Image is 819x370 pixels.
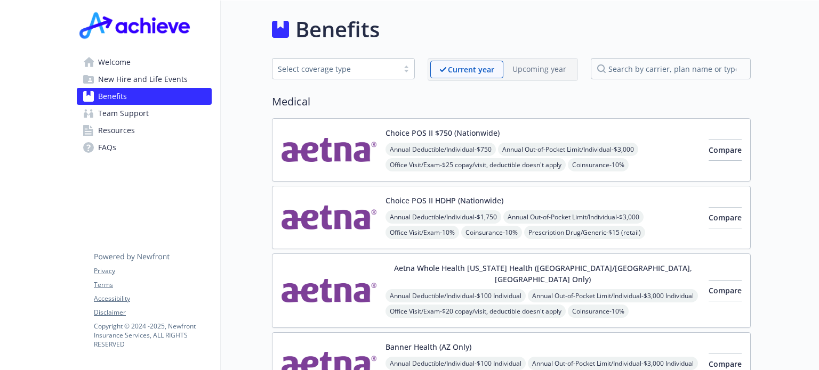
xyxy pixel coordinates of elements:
[709,139,742,161] button: Compare
[281,195,377,240] img: Aetna Inc carrier logo
[386,357,526,370] span: Annual Deductible/Individual - $100 Individual
[386,305,566,318] span: Office Visit/Exam - $20 copay/visit, deductible doesn't apply
[386,226,459,239] span: Office Visit/Exam - 10%
[77,71,212,88] a: New Hire and Life Events
[77,105,212,122] a: Team Support
[94,280,211,290] a: Terms
[77,88,212,105] a: Benefits
[528,289,698,302] span: Annual Out-of-Pocket Limit/Individual - $3,000 Individual
[709,212,742,223] span: Compare
[448,64,494,75] p: Current year
[709,145,742,155] span: Compare
[98,54,131,71] span: Welcome
[98,88,127,105] span: Benefits
[591,58,751,79] input: search by carrier, plan name or type
[498,143,638,156] span: Annual Out-of-Pocket Limit/Individual - $3,000
[568,158,629,171] span: Coinsurance - 10%
[278,63,393,75] div: Select coverage type
[503,61,575,78] span: Upcoming year
[272,94,751,110] h2: Medical
[77,139,212,156] a: FAQs
[386,262,700,285] button: Aetna Whole Health [US_STATE] Health ([GEOGRAPHIC_DATA]/[GEOGRAPHIC_DATA], [GEOGRAPHIC_DATA] Only)
[709,359,742,369] span: Compare
[98,105,149,122] span: Team Support
[386,195,503,206] button: Choice POS II HDHP (Nationwide)
[98,139,116,156] span: FAQs
[94,308,211,317] a: Disclaimer
[524,226,645,239] span: Prescription Drug/Generic - $15 (retail)
[528,357,698,370] span: Annual Out-of-Pocket Limit/Individual - $3,000 Individual
[709,285,742,295] span: Compare
[386,158,566,171] span: Office Visit/Exam - $25 copay/visit, deductible doesn't apply
[98,122,135,139] span: Resources
[386,289,526,302] span: Annual Deductible/Individual - $100 Individual
[503,210,644,224] span: Annual Out-of-Pocket Limit/Individual - $3,000
[98,71,188,88] span: New Hire and Life Events
[77,122,212,139] a: Resources
[709,207,742,228] button: Compare
[281,127,377,172] img: Aetna Inc carrier logo
[461,226,522,239] span: Coinsurance - 10%
[386,341,471,352] button: Banner Health (AZ Only)
[94,294,211,303] a: Accessibility
[281,262,377,319] img: Aetna Inc carrier logo
[512,63,566,75] p: Upcoming year
[94,266,211,276] a: Privacy
[709,280,742,301] button: Compare
[386,210,501,224] span: Annual Deductible/Individual - $1,750
[77,54,212,71] a: Welcome
[295,13,380,45] h1: Benefits
[568,305,629,318] span: Coinsurance - 10%
[386,143,496,156] span: Annual Deductible/Individual - $750
[94,322,211,349] p: Copyright © 2024 - 2025 , Newfront Insurance Services, ALL RIGHTS RESERVED
[386,127,500,138] button: Choice POS II $750 (Nationwide)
